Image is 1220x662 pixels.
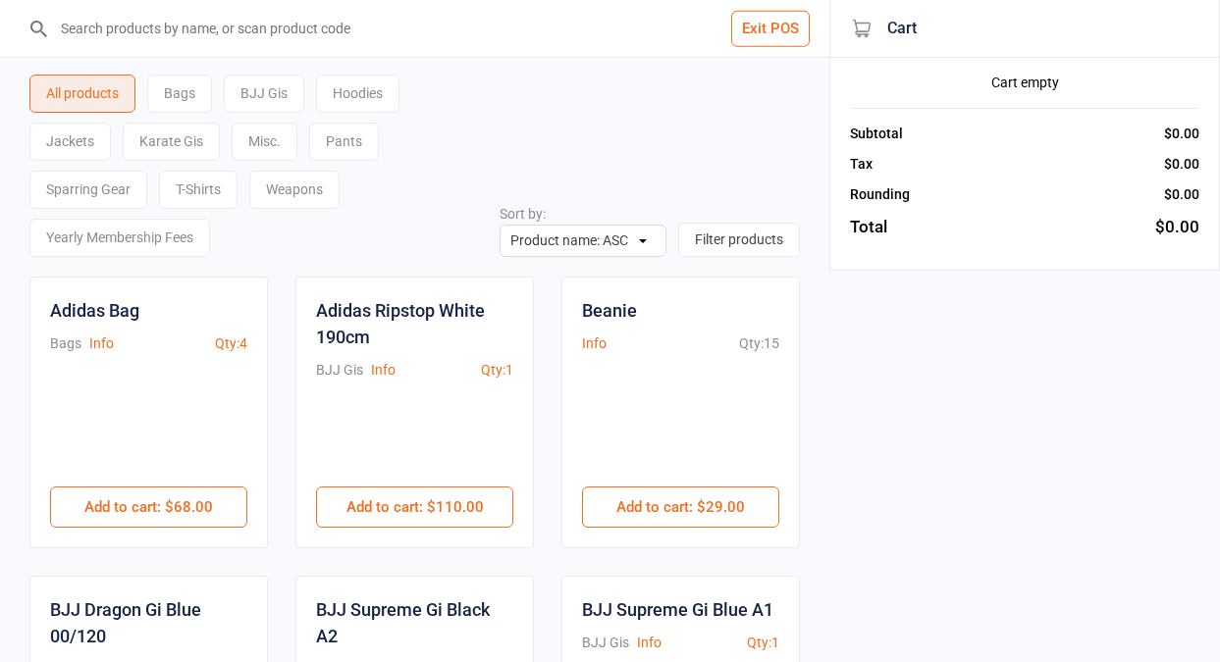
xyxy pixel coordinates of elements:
[582,333,607,354] button: Info
[50,596,247,649] div: BJJ Dragon Gi Blue 00/120
[29,171,147,209] div: Sparring Gear
[29,75,135,113] div: All products
[850,154,873,175] div: Tax
[850,184,910,205] div: Rounding
[316,596,513,649] div: BJJ Supreme Gi Black A2
[582,486,779,528] button: Add to cart: $29.00
[1155,215,1199,240] div: $0.00
[731,11,810,47] button: Exit POS
[50,297,139,324] div: Adidas Bag
[215,333,247,354] div: Qty: 4
[850,73,1199,93] div: Cart empty
[637,633,662,653] button: Info
[224,75,304,113] div: BJJ Gis
[739,333,779,354] div: Qty: 15
[309,123,379,161] div: Pants
[159,171,238,209] div: T-Shirts
[50,333,81,354] div: Bags
[850,215,887,240] div: Total
[316,297,513,350] div: Adidas Ripstop White 190cm
[1164,124,1199,144] div: $0.00
[678,223,800,257] button: Filter products
[147,75,212,113] div: Bags
[1164,184,1199,205] div: $0.00
[850,124,903,144] div: Subtotal
[316,486,513,528] button: Add to cart: $110.00
[316,75,399,113] div: Hoodies
[89,333,114,354] button: Info
[123,123,220,161] div: Karate Gis
[582,596,773,623] div: BJJ Supreme Gi Blue A1
[1164,154,1199,175] div: $0.00
[500,206,546,222] label: Sort by:
[582,297,637,324] div: Beanie
[29,219,210,257] div: Yearly Membership Fees
[316,360,363,381] div: BJJ Gis
[249,171,340,209] div: Weapons
[29,123,111,161] div: Jackets
[747,633,779,653] div: Qty: 1
[50,486,247,528] button: Add to cart: $68.00
[232,123,297,161] div: Misc.
[582,633,629,653] div: BJJ Gis
[371,360,396,381] button: Info
[481,360,513,381] div: Qty: 1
